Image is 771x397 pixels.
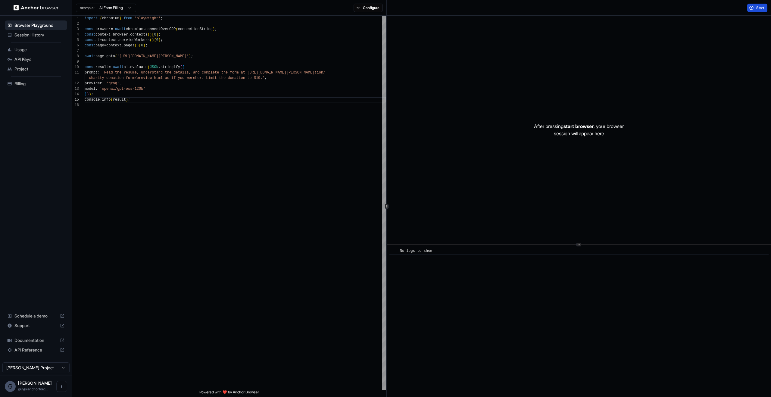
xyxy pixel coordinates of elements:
[106,43,121,48] span: context
[117,54,189,58] span: '[URL][DOMAIN_NAME][PERSON_NAME]'
[102,81,104,86] span: :
[87,92,89,96] span: )
[72,21,79,27] div: 2
[139,43,141,48] span: [
[14,347,58,353] span: API Reference
[72,64,79,70] div: 10
[89,92,91,96] span: )
[14,81,65,87] span: Billing
[72,16,79,21] div: 1
[18,380,52,386] span: Guy Ben Simhon
[56,381,67,392] button: Open menu
[72,70,79,75] div: 11
[154,38,156,42] span: [
[102,98,111,102] span: info
[106,54,115,58] span: goto
[191,54,193,58] span: ;
[156,38,158,42] span: 0
[747,4,767,12] button: Start
[119,38,150,42] span: serviceWorkers
[154,33,156,37] span: 0
[5,336,67,345] div: Documentation
[265,76,267,80] span: ,
[314,70,325,75] span: tion/
[124,16,133,20] span: from
[119,16,121,20] span: }
[115,27,126,31] span: await
[152,38,154,42] span: )
[126,98,128,102] span: )
[5,30,67,40] div: Session History
[195,76,264,80] span: her. Limit the donation to $10.'
[563,123,594,129] span: start browser
[106,81,119,86] span: 'groq'
[85,87,95,91] span: model
[108,65,111,69] span: =
[756,5,765,10] span: Start
[111,27,113,31] span: =
[211,70,315,75] span: lete the form at [URL][DOMAIN_NAME][PERSON_NAME]
[72,81,79,86] div: 12
[72,32,79,37] div: 4
[5,381,16,392] div: G
[102,70,211,75] span: 'Read the resume, understand the details, and comp
[113,98,126,102] span: result
[215,27,217,31] span: ;
[392,248,395,254] span: ​
[158,33,161,37] span: ;
[85,54,95,58] span: await
[158,65,161,69] span: .
[72,97,79,102] div: 15
[135,16,161,20] span: 'playwright'
[400,249,432,253] span: No logs to show
[5,45,67,55] div: Usage
[85,27,95,31] span: const
[124,43,135,48] span: pages
[18,387,48,391] span: guy@anchorforge.io
[100,98,102,102] span: .
[150,65,158,69] span: JSON
[98,70,100,75] span: :
[199,390,259,397] span: Powered with ❤️ by Anchor Browser
[95,87,98,91] span: :
[158,38,161,42] span: ]
[72,43,79,48] div: 6
[95,43,104,48] span: page
[143,27,145,31] span: .
[152,33,154,37] span: [
[115,54,117,58] span: (
[72,92,79,97] div: 14
[5,345,67,355] div: API Reference
[135,43,137,48] span: (
[354,4,383,12] button: Configure
[5,55,67,64] div: API Keys
[145,27,176,31] span: connectOverCDP
[72,48,79,54] div: 7
[5,311,67,321] div: Schedule a demo
[100,16,102,20] span: {
[85,70,98,75] span: prompt
[161,16,163,20] span: ;
[5,20,67,30] div: Browser Playground
[130,65,148,69] span: evaluate
[95,65,108,69] span: result
[102,38,117,42] span: context
[14,337,58,343] span: Documentation
[5,321,67,330] div: Support
[14,47,65,53] span: Usage
[72,54,79,59] div: 8
[117,38,119,42] span: .
[85,81,102,86] span: provider
[72,102,79,108] div: 16
[85,43,95,48] span: const
[128,65,130,69] span: .
[104,54,106,58] span: .
[5,64,67,74] div: Project
[14,56,65,62] span: API Keys
[72,27,79,32] div: 3
[176,27,178,31] span: (
[182,65,184,69] span: {
[100,87,145,91] span: 'openai/gpt-oss-120b'
[72,59,79,64] div: 9
[143,43,145,48] span: ]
